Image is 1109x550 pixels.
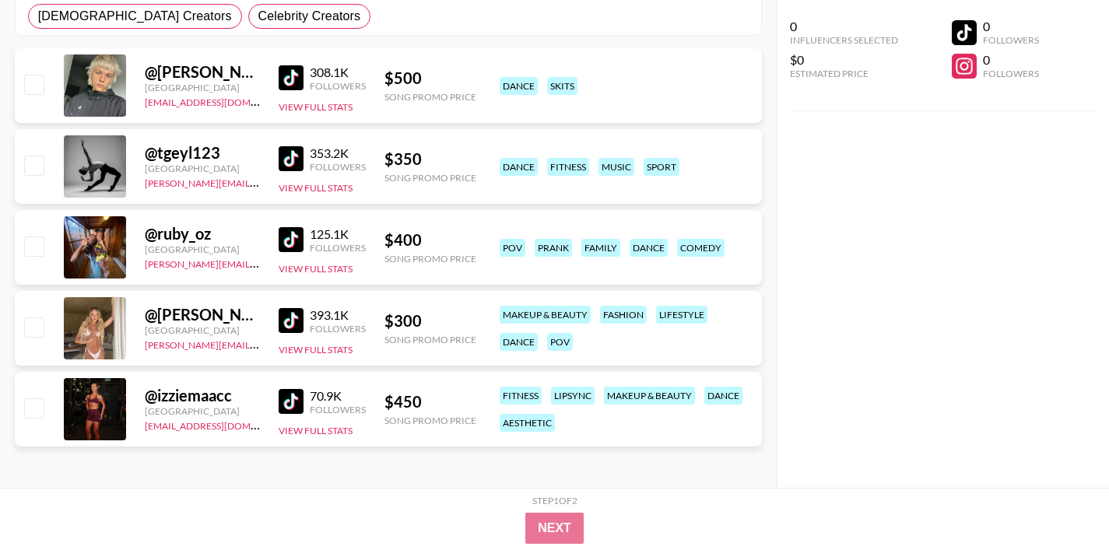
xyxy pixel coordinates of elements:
div: prank [535,239,572,257]
div: pov [547,333,573,351]
div: 353.2K [310,145,366,161]
div: 0 [790,19,898,34]
a: [EMAIL_ADDRESS][DOMAIN_NAME] [145,417,301,432]
div: comedy [677,239,725,257]
a: [PERSON_NAME][EMAIL_ADDRESS][DOMAIN_NAME] [145,336,375,351]
button: Next [525,513,584,544]
a: [EMAIL_ADDRESS][DOMAIN_NAME] [145,93,301,108]
a: [PERSON_NAME][EMAIL_ADDRESS][DOMAIN_NAME] [145,255,375,270]
div: $ 450 [384,392,476,412]
div: 0 [983,52,1039,68]
div: Song Promo Price [384,334,476,345]
div: [GEOGRAPHIC_DATA] [145,405,260,417]
div: 0 [983,19,1039,34]
div: Song Promo Price [384,172,476,184]
div: @ [PERSON_NAME] [145,62,260,82]
img: TikTok [279,146,304,171]
div: [GEOGRAPHIC_DATA] [145,82,260,93]
div: aesthetic [500,414,555,432]
div: $ 300 [384,311,476,331]
div: Song Promo Price [384,415,476,426]
img: TikTok [279,389,304,414]
a: [PERSON_NAME][EMAIL_ADDRESS][DOMAIN_NAME] [145,174,375,189]
div: $ 400 [384,230,476,250]
button: View Full Stats [279,101,353,113]
div: fitness [547,158,589,176]
div: @ ruby_oz [145,224,260,243]
img: TikTok [279,227,304,252]
button: View Full Stats [279,263,353,275]
div: pov [500,239,525,257]
div: dance [704,387,742,405]
div: $ 500 [384,68,476,88]
div: $ 350 [384,149,476,169]
div: Followers [983,34,1039,46]
div: music [598,158,634,176]
div: lipsync [551,387,595,405]
div: 70.9K [310,388,366,404]
span: [DEMOGRAPHIC_DATA] Creators [38,7,232,26]
img: TikTok [279,65,304,90]
div: family [581,239,620,257]
div: [GEOGRAPHIC_DATA] [145,163,260,174]
div: makeup & beauty [500,306,591,324]
div: [GEOGRAPHIC_DATA] [145,324,260,336]
div: Influencers Selected [790,34,898,46]
div: fitness [500,387,542,405]
div: Estimated Price [790,68,898,79]
div: [GEOGRAPHIC_DATA] [145,243,260,255]
div: makeup & beauty [604,387,695,405]
div: $0 [790,52,898,68]
div: skits [547,77,577,95]
img: TikTok [279,308,304,333]
div: Followers [310,404,366,415]
div: fashion [600,306,647,324]
div: Followers [310,80,366,92]
button: View Full Stats [279,425,353,436]
iframe: Drift Widget Chat Controller [1031,472,1090,531]
div: Followers [983,68,1039,79]
div: dance [500,158,538,176]
button: View Full Stats [279,182,353,194]
div: 125.1K [310,226,366,242]
div: Step 1 of 2 [532,495,577,506]
div: sport [644,158,679,176]
div: @ tgeyl123 [145,143,260,163]
div: 308.1K [310,65,366,80]
div: dance [630,239,668,257]
div: Song Promo Price [384,91,476,103]
span: Celebrity Creators [258,7,361,26]
div: 393.1K [310,307,366,323]
button: View Full Stats [279,344,353,356]
div: @ izziemaacc [145,386,260,405]
div: @ [PERSON_NAME].[PERSON_NAME] [145,305,260,324]
div: Song Promo Price [384,253,476,264]
div: Followers [310,242,366,254]
div: dance [500,77,538,95]
div: Followers [310,161,366,173]
div: dance [500,333,538,351]
div: lifestyle [656,306,707,324]
div: Followers [310,323,366,335]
